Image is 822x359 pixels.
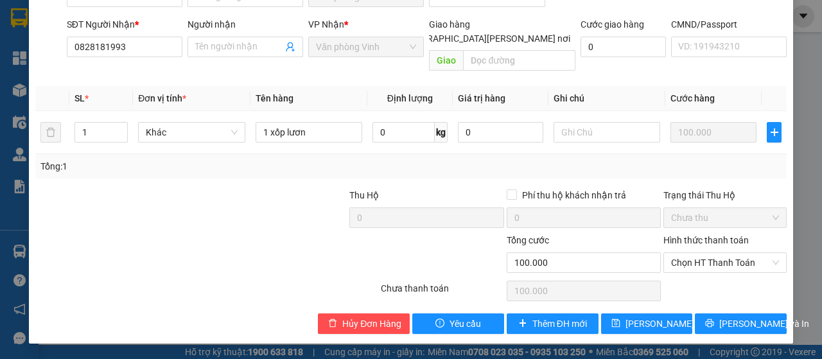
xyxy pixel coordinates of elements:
[7,92,103,113] h2: PM9Q3TF2
[719,317,809,331] span: [PERSON_NAME] và In
[518,319,527,329] span: plus
[450,317,481,331] span: Yêu cầu
[671,208,779,227] span: Chưa thu
[285,42,295,52] span: user-add
[767,127,781,137] span: plus
[581,37,666,57] input: Cước giao hàng
[146,123,237,142] span: Khác
[554,122,660,143] input: Ghi Chú
[395,31,575,46] span: [GEOGRAPHIC_DATA][PERSON_NAME] nơi
[671,253,779,272] span: Chọn HT Thanh Toán
[387,93,433,103] span: Định lượng
[40,122,61,143] button: delete
[670,122,756,143] input: 0
[532,317,587,331] span: Thêm ĐH mới
[705,319,714,329] span: printer
[256,93,293,103] span: Tên hàng
[67,92,310,173] h2: VP Nhận: Văn phòng Vinh
[611,319,620,329] span: save
[663,235,749,245] label: Hình thức thanh toán
[308,19,344,30] span: VP Nhận
[74,93,85,103] span: SL
[670,93,715,103] span: Cước hàng
[458,93,505,103] span: Giá trị hàng
[517,188,631,202] span: Phí thu hộ khách nhận trả
[349,190,379,200] span: Thu Hộ
[429,19,470,30] span: Giao hàng
[601,313,693,334] button: save[PERSON_NAME] đổi
[581,19,644,30] label: Cước giao hàng
[316,37,416,57] span: Văn phòng Vinh
[663,188,787,202] div: Trạng thái Thu Hộ
[463,50,575,71] input: Dọc đường
[46,10,202,88] b: [PERSON_NAME] ([PERSON_NAME] - Sapa)
[171,10,310,31] b: [DOMAIN_NAME]
[767,122,782,143] button: plus
[412,313,504,334] button: exclamation-circleYêu cầu
[328,319,337,329] span: delete
[507,235,549,245] span: Tổng cước
[695,313,787,334] button: printer[PERSON_NAME] và In
[429,50,463,71] span: Giao
[625,317,708,331] span: [PERSON_NAME] đổi
[548,86,665,111] th: Ghi chú
[138,93,186,103] span: Đơn vị tính
[188,17,303,31] div: Người nhận
[671,17,787,31] div: CMND/Passport
[507,313,599,334] button: plusThêm ĐH mới
[435,122,448,143] span: kg
[380,281,505,304] div: Chưa thanh toán
[435,319,444,329] span: exclamation-circle
[256,122,362,143] input: VD: Bàn, Ghế
[67,17,182,31] div: SĐT Người Nhận
[40,159,319,173] div: Tổng: 1
[342,317,401,331] span: Hủy Đơn Hàng
[318,313,410,334] button: deleteHủy Đơn Hàng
